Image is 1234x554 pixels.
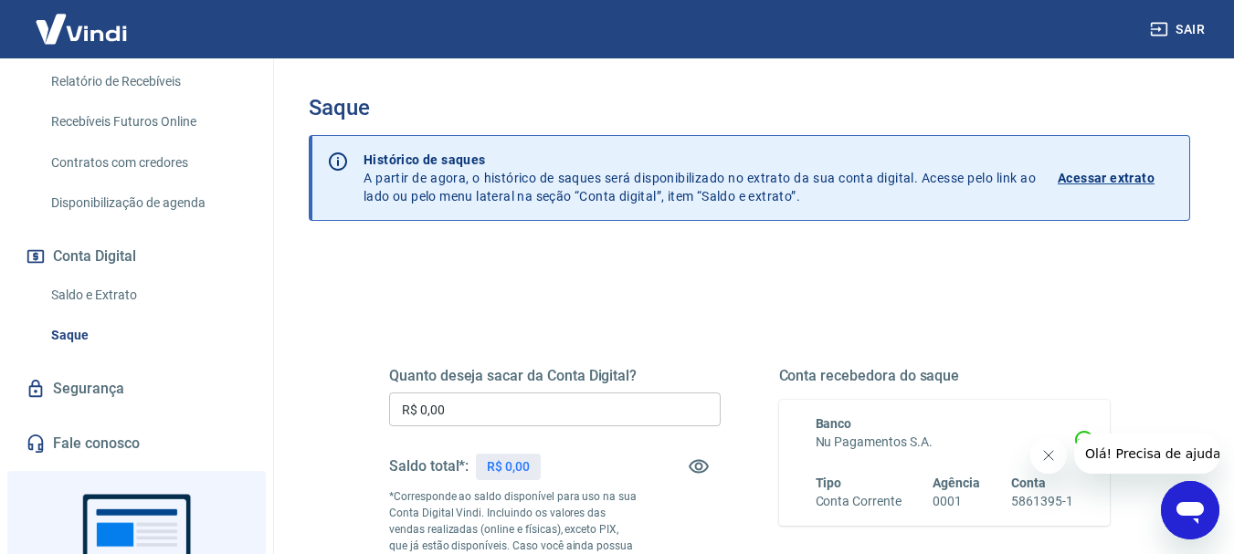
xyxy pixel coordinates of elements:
p: Acessar extrato [1058,169,1155,187]
a: Saldo e Extrato [44,277,251,314]
h3: Saque [309,95,1190,120]
iframe: Fechar mensagem [1030,437,1067,474]
a: Segurança [22,369,251,409]
span: Agência [933,476,980,490]
h6: Nu Pagamentos S.A. [816,433,1074,452]
p: Histórico de saques [364,151,1036,169]
span: Conta [1011,476,1046,490]
h6: 0001 [933,492,980,511]
iframe: Mensagem da empresa [1074,434,1219,474]
h5: Saldo total*: [389,457,469,476]
a: Recebíveis Futuros Online [44,103,251,141]
a: Relatório de Recebíveis [44,63,251,100]
a: Saque [44,317,251,354]
iframe: Botão para abrir a janela de mensagens [1161,481,1219,539]
h5: Conta recebedora do saque [779,367,1111,385]
a: Acessar extrato [1058,151,1175,205]
a: Contratos com credores [44,144,251,182]
h6: 5861395-1 [1011,492,1073,511]
a: Disponibilização de agenda [44,184,251,222]
button: Sair [1146,13,1212,47]
button: Conta Digital [22,236,251,277]
span: Banco [816,416,852,431]
h5: Quanto deseja sacar da Conta Digital? [389,367,721,385]
span: Olá! Precisa de ajuda? [11,13,153,27]
p: A partir de agora, o histórico de saques será disponibilizado no extrato da sua conta digital. Ac... [364,151,1036,205]
h6: Conta Corrente [816,492,902,511]
p: R$ 0,00 [487,457,530,476]
img: Vindi [22,1,141,57]
span: Tipo [816,476,842,490]
a: Fale conosco [22,423,251,464]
